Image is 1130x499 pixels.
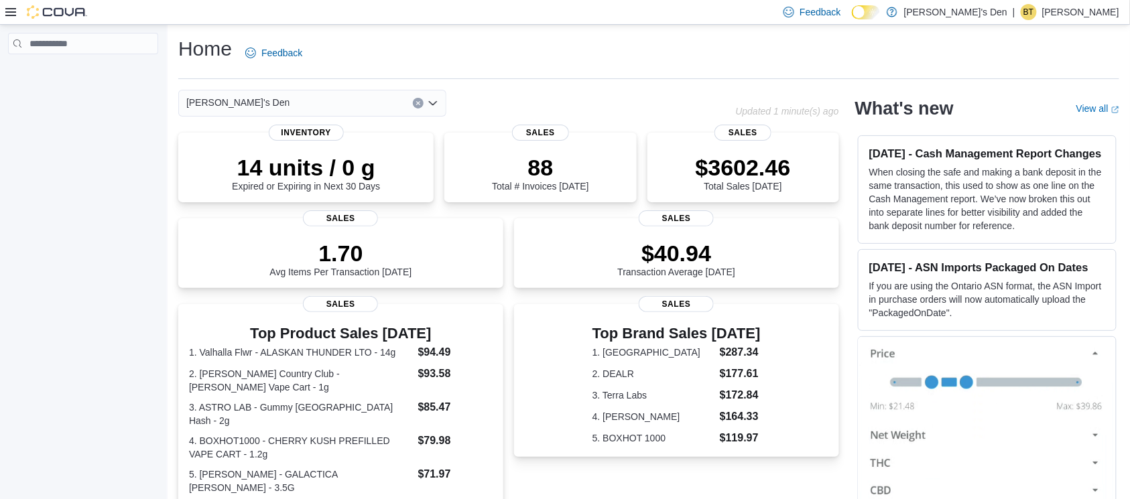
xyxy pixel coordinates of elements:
span: Inventory [269,125,344,141]
h1: Home [178,35,232,62]
dt: 2. [PERSON_NAME] Country Club - [PERSON_NAME] Vape Cart - 1g [189,367,413,394]
p: 88 [492,154,588,181]
p: If you are using the Ontario ASN format, the ASN Import in purchase orders will now automatically... [869,279,1105,319]
input: Dark Mode [852,5,880,19]
span: Feedback [800,5,840,19]
span: Sales [714,125,772,141]
span: Sales [303,296,378,312]
p: 1.70 [269,240,412,267]
h3: Top Brand Sales [DATE] [592,326,761,342]
dd: $177.61 [720,366,761,382]
dd: $79.98 [418,433,493,449]
div: Brittany Thomas [1021,4,1037,20]
p: [PERSON_NAME]'s Den [904,4,1007,20]
dt: 1. Valhalla Flwr - ALASKAN THUNDER LTO - 14g [189,346,413,359]
dt: 4. BOXHOT1000 - CHERRY KUSH PREFILLED VAPE CART - 1.2g [189,434,413,461]
p: $40.94 [617,240,735,267]
p: [PERSON_NAME] [1042,4,1119,20]
p: $3602.46 [696,154,791,181]
dt: 4. [PERSON_NAME] [592,410,714,423]
dt: 5. [PERSON_NAME] - GALACTICA [PERSON_NAME] - 3.5G [189,468,413,494]
a: View allExternal link [1076,103,1119,114]
div: Total # Invoices [DATE] [492,154,588,192]
p: Updated 1 minute(s) ago [736,106,839,117]
span: Sales [639,296,714,312]
div: Total Sales [DATE] [696,154,791,192]
dt: 3. ASTRO LAB - Gummy [GEOGRAPHIC_DATA] Hash - 2g [189,401,413,427]
div: Transaction Average [DATE] [617,240,735,277]
button: Clear input [413,98,424,109]
p: | [1013,4,1015,20]
div: Avg Items Per Transaction [DATE] [269,240,412,277]
dt: 5. BOXHOT 1000 [592,431,714,445]
h3: [DATE] - Cash Management Report Changes [869,147,1105,160]
dd: $94.49 [418,344,493,360]
span: Dark Mode [852,19,853,20]
dt: 1. [GEOGRAPHIC_DATA] [592,346,714,359]
dd: $93.58 [418,366,493,382]
h3: [DATE] - ASN Imports Packaged On Dates [869,261,1105,274]
span: [PERSON_NAME]'s Den [186,94,290,111]
nav: Complex example [8,57,158,89]
a: Feedback [240,40,308,66]
span: BT [1023,4,1033,20]
span: Sales [303,210,378,226]
h2: What's new [855,98,954,119]
span: Sales [512,125,570,141]
dt: 2. DEALR [592,367,714,380]
dd: $164.33 [720,409,761,425]
span: Feedback [261,46,302,60]
dd: $119.97 [720,430,761,446]
button: Open list of options [428,98,438,109]
dd: $287.34 [720,344,761,360]
p: When closing the safe and making a bank deposit in the same transaction, this used to show as one... [869,165,1105,232]
p: 14 units / 0 g [232,154,380,181]
img: Cova [27,5,87,19]
svg: External link [1111,106,1119,114]
dt: 3. Terra Labs [592,388,714,402]
span: Sales [639,210,714,226]
dd: $85.47 [418,399,493,415]
div: Expired or Expiring in Next 30 Days [232,154,380,192]
dd: $172.84 [720,387,761,403]
h3: Top Product Sales [DATE] [189,326,493,342]
dd: $71.97 [418,466,493,482]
